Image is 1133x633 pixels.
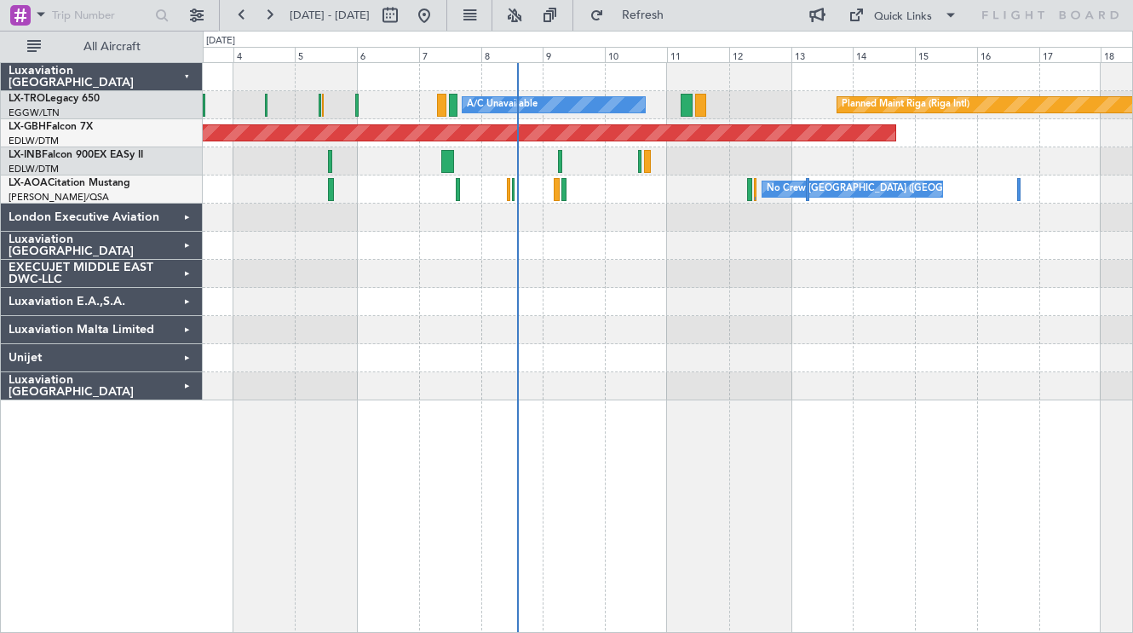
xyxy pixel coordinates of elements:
div: 10 [605,47,667,62]
div: 4 [233,47,296,62]
div: A/C Unavailable [467,92,538,118]
span: LX-TRO [9,94,45,104]
div: 11 [667,47,729,62]
div: 17 [1039,47,1101,62]
div: Quick Links [874,9,932,26]
span: Refresh [607,9,679,21]
a: LX-TROLegacy 650 [9,94,100,104]
div: 13 [791,47,854,62]
input: Trip Number [52,3,150,28]
button: Quick Links [840,2,966,29]
a: LX-INBFalcon 900EX EASy II [9,150,143,160]
div: 6 [357,47,419,62]
div: [DATE] [206,34,235,49]
div: 9 [543,47,605,62]
div: 7 [419,47,481,62]
div: 16 [977,47,1039,62]
a: EDLW/DTM [9,163,59,176]
div: 5 [295,47,357,62]
button: Refresh [582,2,684,29]
div: No Crew [GEOGRAPHIC_DATA] ([GEOGRAPHIC_DATA]) [767,176,1012,202]
span: [DATE] - [DATE] [290,8,370,23]
span: LX-INB [9,150,42,160]
div: 14 [853,47,915,62]
a: LX-AOACitation Mustang [9,178,130,188]
div: 15 [915,47,977,62]
button: All Aircraft [19,33,185,60]
a: LX-GBHFalcon 7X [9,122,93,132]
span: LX-AOA [9,178,48,188]
a: [PERSON_NAME]/QSA [9,191,109,204]
span: LX-GBH [9,122,46,132]
div: Planned Maint Riga (Riga Intl) [842,92,969,118]
a: EGGW/LTN [9,106,60,119]
a: EDLW/DTM [9,135,59,147]
span: All Aircraft [44,41,180,53]
div: 8 [481,47,543,62]
div: 12 [729,47,791,62]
